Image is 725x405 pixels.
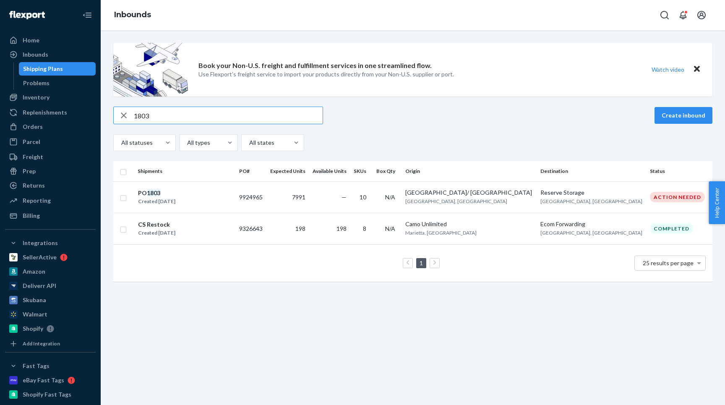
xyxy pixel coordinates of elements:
th: Origin [402,161,537,181]
a: Skubana [5,293,96,307]
button: Close [691,63,702,76]
th: Box Qty [373,161,402,181]
td: 9924965 [236,181,266,213]
div: Shopify [23,324,43,333]
span: N/A [385,225,395,232]
div: Shopify Fast Tags [23,390,71,399]
img: Flexport logo [9,11,45,19]
div: Returns [23,181,45,190]
a: Shipping Plans [19,62,96,76]
th: PO# [236,161,266,181]
input: All statuses [120,138,121,147]
div: Ecom Forwarding [540,220,644,228]
a: eBay Fast Tags [5,374,96,387]
a: Deliverr API [5,279,96,293]
div: [GEOGRAPHIC_DATA]/ [GEOGRAPHIC_DATA] [405,188,533,197]
a: Orders [5,120,96,133]
th: SKUs [350,161,373,181]
button: Create inbound [655,107,712,124]
div: Replenishments [23,108,67,117]
span: — [342,193,347,201]
a: Shopify Fast Tags [5,388,96,401]
input: Search inbounds by name, destination, msku... [134,107,323,124]
span: [GEOGRAPHIC_DATA], [GEOGRAPHIC_DATA] [540,198,642,204]
div: Created [DATE] [138,197,175,206]
div: Reserve Storage [540,188,644,197]
button: Open Search Box [656,7,673,24]
a: Add Integration [5,339,96,349]
button: Open notifications [675,7,691,24]
a: Reporting [5,194,96,207]
a: Page 1 is your current page [418,259,425,267]
span: N/A [385,193,395,201]
div: Inventory [23,93,50,102]
th: Expected Units [266,161,309,181]
div: Action Needed [650,192,705,202]
div: Billing [23,212,40,220]
div: eBay Fast Tags [23,376,64,384]
button: Close Navigation [79,7,96,24]
span: 7991 [292,193,305,201]
span: 8 [363,225,366,232]
div: Inbounds [23,50,48,59]
a: Inbounds [5,48,96,61]
input: All states [248,138,249,147]
div: Skubana [23,296,46,304]
a: Prep [5,165,96,178]
a: Home [5,34,96,47]
button: Open account menu [693,7,710,24]
th: Shipments [134,161,236,181]
div: Parcel [23,138,40,146]
button: Help Center [709,181,725,224]
div: Add Integration [23,340,60,347]
ol: breadcrumbs [107,3,158,27]
div: Deliverr API [23,282,56,290]
a: Parcel [5,135,96,149]
a: Replenishments [5,106,96,119]
div: Integrations [23,239,58,247]
p: Use Flexport’s freight service to import your products directly from your Non-U.S. supplier or port. [198,70,454,78]
div: Completed [650,223,693,234]
div: Fast Tags [23,362,50,370]
div: Freight [23,153,43,161]
button: Watch video [646,63,690,76]
span: 25 results per page [643,259,694,267]
a: Billing [5,209,96,222]
a: Amazon [5,265,96,278]
span: 10 [360,193,366,201]
div: Shipping Plans [23,65,63,73]
button: Integrations [5,236,96,250]
button: Fast Tags [5,359,96,373]
div: Created [DATE] [138,229,175,237]
a: Inventory [5,91,96,104]
div: SellerActive [23,253,57,261]
span: [GEOGRAPHIC_DATA], [GEOGRAPHIC_DATA] [405,198,507,204]
span: 198 [336,225,347,232]
a: Problems [19,76,96,90]
span: [GEOGRAPHIC_DATA], [GEOGRAPHIC_DATA] [540,230,642,236]
a: Returns [5,179,96,192]
td: 9326643 [236,213,266,244]
th: Destination [537,161,647,181]
a: SellerActive [5,251,96,264]
span: Marietta, [GEOGRAPHIC_DATA] [405,230,477,236]
div: PO [138,189,175,197]
div: Camo Unlimited [405,220,533,228]
a: Walmart [5,308,96,321]
div: Home [23,36,39,44]
span: 198 [295,225,305,232]
div: Amazon [23,267,45,276]
div: CS Restock [138,220,175,229]
th: Available Units [309,161,350,181]
div: Walmart [23,310,47,319]
div: Prep [23,167,36,175]
a: Freight [5,150,96,164]
em: 1803 [147,189,160,196]
a: Shopify [5,322,96,335]
a: Inbounds [114,10,151,19]
div: Orders [23,123,43,131]
div: Reporting [23,196,51,205]
th: Status [647,161,712,181]
p: Book your Non-U.S. freight and fulfillment services in one streamlined flow. [198,61,432,71]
